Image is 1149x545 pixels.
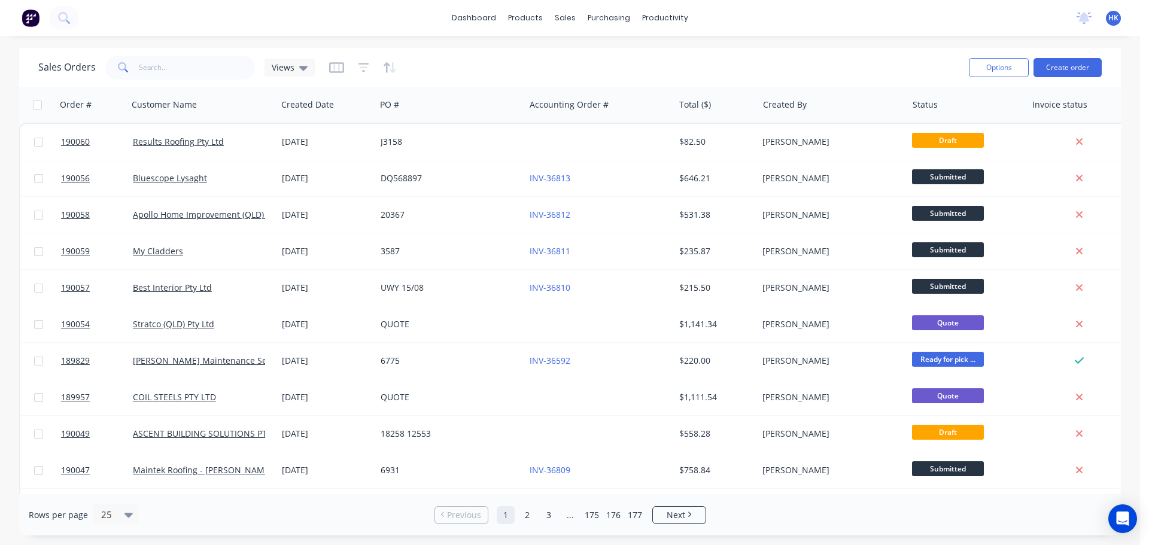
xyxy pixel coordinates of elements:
[61,379,133,415] a: 189957
[61,318,90,330] span: 190054
[61,197,133,233] a: 190058
[61,391,90,403] span: 189957
[61,464,90,476] span: 190047
[530,99,609,111] div: Accounting Order #
[133,172,207,184] a: Bluescope Lysaght
[679,464,749,476] div: $758.84
[969,58,1029,77] button: Options
[762,136,895,148] div: [PERSON_NAME]
[61,160,133,196] a: 190056
[912,461,984,476] span: Submitted
[282,391,371,403] div: [DATE]
[133,428,289,439] a: ASCENT BUILDING SOLUTIONS PTY LTD
[61,209,90,221] span: 190058
[282,136,371,148] div: [DATE]
[912,425,984,440] span: Draft
[762,209,895,221] div: [PERSON_NAME]
[679,136,749,148] div: $82.50
[540,506,558,524] a: Page 3
[61,416,133,452] a: 190049
[530,282,570,293] a: INV-36810
[763,99,807,111] div: Created By
[530,245,570,257] a: INV-36811
[912,169,984,184] span: Submitted
[762,355,895,367] div: [PERSON_NAME]
[549,9,582,27] div: sales
[381,391,513,403] div: QUOTE
[282,318,371,330] div: [DATE]
[133,355,320,366] a: [PERSON_NAME] Maintenance Services Pty Ltd
[281,99,334,111] div: Created Date
[61,136,90,148] span: 190060
[38,62,96,73] h1: Sales Orders
[282,464,371,476] div: [DATE]
[380,99,399,111] div: PO #
[133,391,216,403] a: COIL STEELS PTY LTD
[282,428,371,440] div: [DATE]
[430,506,711,524] ul: Pagination
[381,428,513,440] div: 18258 12553
[447,509,481,521] span: Previous
[912,242,984,257] span: Submitted
[61,124,133,160] a: 190060
[381,318,513,330] div: QUOTE
[381,136,513,148] div: J3158
[61,355,90,367] span: 189829
[502,9,549,27] div: products
[636,9,694,27] div: productivity
[61,489,133,525] a: 188495
[679,245,749,257] div: $235.87
[133,282,212,293] a: Best Interior Pty Ltd
[1032,99,1087,111] div: Invoice status
[497,506,515,524] a: Page 1 is your current page
[61,270,133,306] a: 190057
[762,464,895,476] div: [PERSON_NAME]
[679,428,749,440] div: $558.28
[61,282,90,294] span: 190057
[530,172,570,184] a: INV-36813
[679,99,711,111] div: Total ($)
[22,9,39,27] img: Factory
[626,506,644,524] a: Page 177
[679,355,749,367] div: $220.00
[381,209,513,221] div: 20367
[912,279,984,294] span: Submitted
[381,282,513,294] div: UWY 15/08
[282,355,371,367] div: [DATE]
[61,343,133,379] a: 189829
[912,388,984,403] span: Quote
[282,172,371,184] div: [DATE]
[133,245,183,257] a: My Cladders
[530,464,570,476] a: INV-36809
[912,206,984,221] span: Submitted
[133,464,272,476] a: Maintek Roofing - [PERSON_NAME]
[912,133,984,148] span: Draft
[762,172,895,184] div: [PERSON_NAME]
[61,306,133,342] a: 190054
[282,209,371,221] div: [DATE]
[60,99,92,111] div: Order #
[679,172,749,184] div: $646.21
[604,506,622,524] a: Page 176
[762,391,895,403] div: [PERSON_NAME]
[381,245,513,257] div: 3587
[282,282,371,294] div: [DATE]
[583,506,601,524] a: Page 175
[435,509,488,521] a: Previous page
[446,9,502,27] a: dashboard
[272,61,294,74] span: Views
[61,233,133,269] a: 190059
[381,464,513,476] div: 6931
[381,355,513,367] div: 6775
[133,209,293,220] a: Apollo Home Improvement (QLD) Pty Ltd
[381,172,513,184] div: DQ568897
[561,506,579,524] a: Jump forward
[282,245,371,257] div: [DATE]
[762,282,895,294] div: [PERSON_NAME]
[679,282,749,294] div: $215.50
[61,428,90,440] span: 190049
[133,136,224,147] a: Results Roofing Pty Ltd
[912,315,984,330] span: Quote
[653,509,706,521] a: Next page
[762,428,895,440] div: [PERSON_NAME]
